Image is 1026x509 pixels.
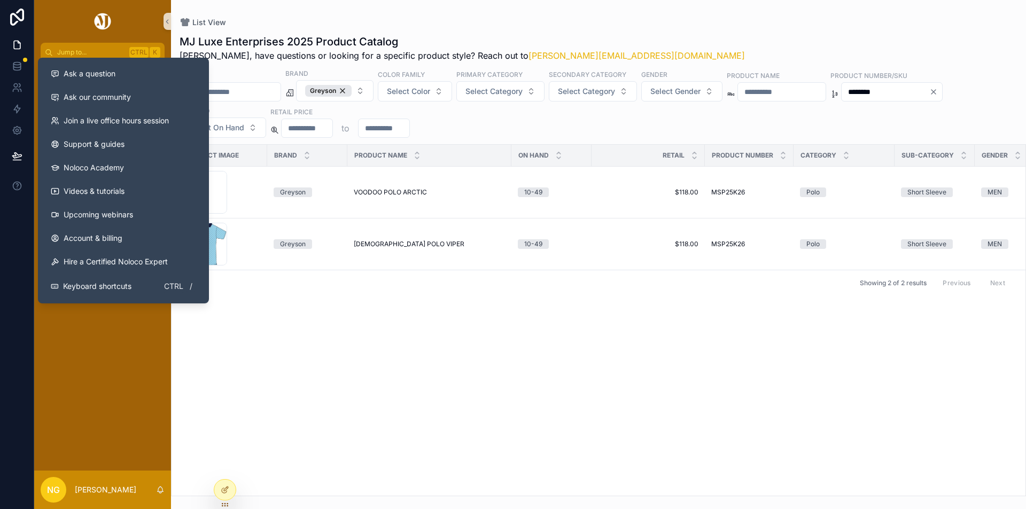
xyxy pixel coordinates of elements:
[42,85,205,109] a: Ask our community
[800,239,888,249] a: Polo
[280,187,306,197] div: Greyson
[189,122,244,133] span: Select On Hand
[354,240,464,248] span: [DEMOGRAPHIC_DATA] POLO VIPER
[186,282,195,291] span: /
[524,187,542,197] div: 10-49
[64,68,115,79] span: Ask a question
[387,86,430,97] span: Select Color
[34,62,171,273] div: scrollable content
[901,151,954,160] span: Sub-Category
[42,250,205,273] button: Hire a Certified Noloco Expert
[598,188,698,197] a: $118.00
[354,188,427,197] span: VOODOO POLO ARCTIC
[64,209,133,220] span: Upcoming webinars
[907,187,946,197] div: Short Sleeve
[42,203,205,226] a: Upcoming webinars
[524,239,542,249] div: 10-49
[907,239,946,249] div: Short Sleeve
[42,273,205,299] button: Keyboard shortcutsCtrl/
[518,187,585,197] a: 10-49
[64,256,168,267] span: Hire a Certified Noloco Expert
[180,49,745,62] span: [PERSON_NAME], have questions or looking for a specific product style? Reach out to
[901,239,968,249] a: Short Sleeve
[711,240,745,248] span: MSP25K26
[860,279,927,287] span: Showing 2 of 2 results
[901,187,968,197] a: Short Sleeve
[64,162,124,173] span: Noloco Academy
[305,85,352,97] div: Greyson
[180,17,226,28] a: List View
[42,156,205,179] a: Noloco Academy
[663,151,685,160] span: Retail
[830,71,907,80] label: Product Number/SKU
[42,132,205,156] a: Support & guides
[42,179,205,203] a: Videos & tutorials
[378,69,425,79] label: Color Family
[988,187,1002,197] div: MEN
[727,71,780,80] label: Product Name
[163,280,184,293] span: Ctrl
[274,187,341,197] a: Greyson
[800,187,888,197] a: Polo
[549,69,626,79] label: Secondary Category
[280,239,306,249] div: Greyson
[711,188,787,197] a: MSP25K26
[64,186,125,197] span: Videos & tutorials
[180,118,266,138] button: Select Button
[378,81,452,101] button: Select Button
[75,484,136,495] p: [PERSON_NAME]
[296,80,374,101] button: Select Button
[41,43,165,62] button: Jump to...CtrlK
[929,88,942,96] button: Clear
[518,151,549,160] span: On Hand
[64,139,125,150] span: Support & guides
[285,68,308,78] label: Brand
[192,17,226,28] span: List View
[180,34,745,49] h1: MJ Luxe Enterprises 2025 Product Catalog
[57,48,125,57] span: Jump to...
[806,187,820,197] div: Polo
[63,281,131,292] span: Keyboard shortcuts
[650,86,701,97] span: Select Gender
[641,69,667,79] label: Gender
[988,239,1002,249] div: MEN
[305,85,352,97] button: Unselect GREYSON
[42,109,205,132] a: Join a live office hours session
[354,240,505,248] a: [DEMOGRAPHIC_DATA] POLO VIPER
[151,48,159,57] span: K
[528,50,745,61] a: [PERSON_NAME][EMAIL_ADDRESS][DOMAIN_NAME]
[64,233,122,244] span: Account & billing
[341,122,349,135] p: to
[354,151,407,160] span: Product Name
[64,115,169,126] span: Join a live office hours session
[274,239,341,249] a: Greyson
[800,151,836,160] span: Category
[558,86,615,97] span: Select Category
[129,47,149,58] span: Ctrl
[641,81,722,101] button: Select Button
[549,81,637,101] button: Select Button
[711,188,745,197] span: MSP25K26
[270,107,313,116] label: Retail Price
[598,240,698,248] a: $118.00
[711,240,787,248] a: MSP25K26
[456,81,545,101] button: Select Button
[456,69,523,79] label: Primary Category
[806,239,820,249] div: Polo
[64,92,131,103] span: Ask our community
[518,239,585,249] a: 10-49
[185,151,239,160] span: Product Image
[92,13,113,30] img: App logo
[465,86,523,97] span: Select Category
[274,151,297,160] span: Brand
[982,151,1008,160] span: Gender
[712,151,773,160] span: Product Number
[42,62,205,85] button: Ask a question
[47,483,60,496] span: NG
[354,188,505,197] a: VOODOO POLO ARCTIC
[42,226,205,250] a: Account & billing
